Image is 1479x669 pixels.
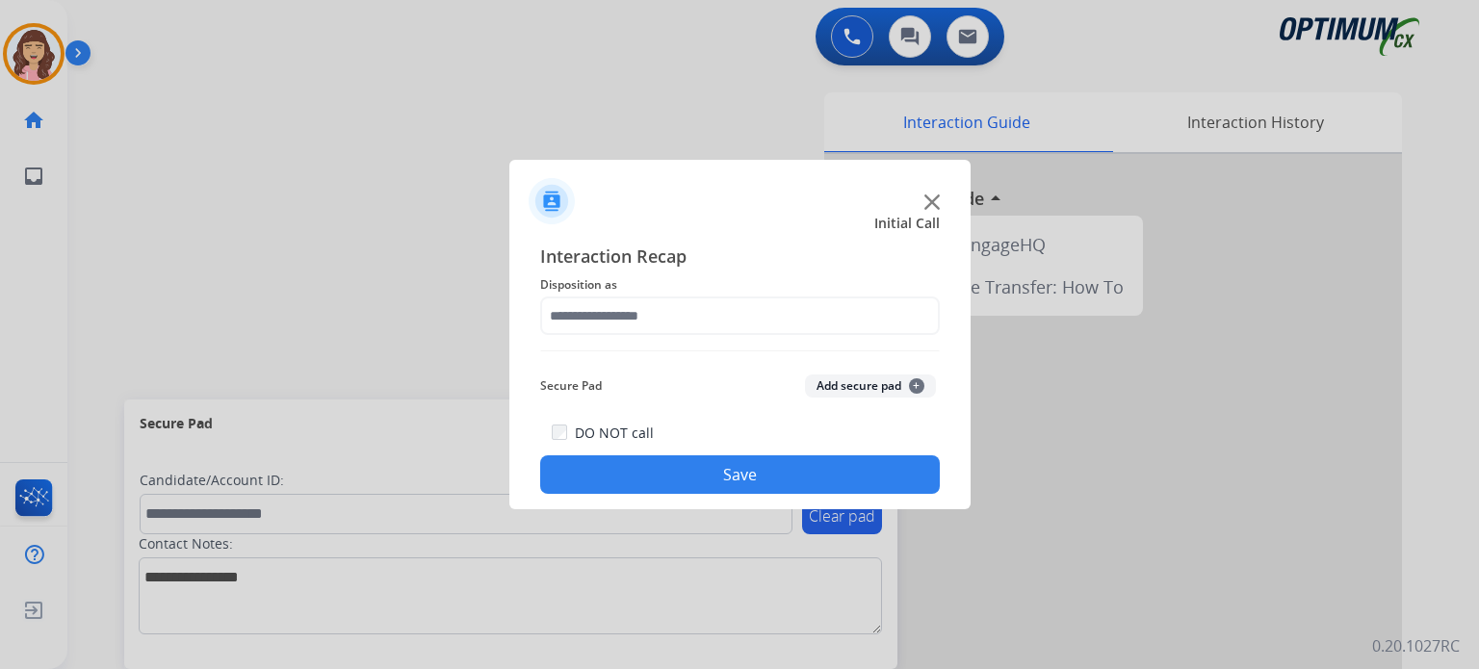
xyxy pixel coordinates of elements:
[540,455,940,494] button: Save
[575,424,654,443] label: DO NOT call
[874,214,940,233] span: Initial Call
[540,243,940,273] span: Interaction Recap
[540,273,940,296] span: Disposition as
[909,378,924,394] span: +
[529,178,575,224] img: contactIcon
[805,374,936,398] button: Add secure pad+
[1372,634,1460,657] p: 0.20.1027RC
[540,350,940,351] img: contact-recap-line.svg
[540,374,602,398] span: Secure Pad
